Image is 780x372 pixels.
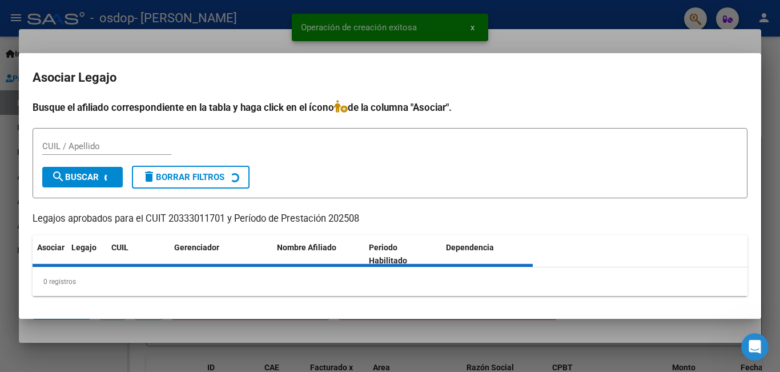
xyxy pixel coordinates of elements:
button: Buscar [42,167,123,187]
h4: Busque el afiliado correspondiente en la tabla y haga click en el ícono de la columna "Asociar". [33,100,747,115]
iframe: Intercom live chat [741,333,769,361]
datatable-header-cell: Legajo [67,235,107,273]
span: CUIL [111,243,128,252]
datatable-header-cell: Gerenciador [170,235,272,273]
span: Buscar [51,172,99,182]
p: Legajos aprobados para el CUIT 20333011701 y Período de Prestación 202508 [33,212,747,226]
span: Nombre Afiliado [277,243,336,252]
datatable-header-cell: Asociar [33,235,67,273]
datatable-header-cell: Periodo Habilitado [364,235,441,273]
span: Asociar [37,243,65,252]
datatable-header-cell: Dependencia [441,235,533,273]
span: Borrar Filtros [142,172,224,182]
span: Dependencia [446,243,494,252]
mat-icon: search [51,170,65,183]
h2: Asociar Legajo [33,67,747,89]
span: Legajo [71,243,97,252]
button: Borrar Filtros [132,166,250,189]
datatable-header-cell: Nombre Afiliado [272,235,364,273]
span: Periodo Habilitado [369,243,407,265]
datatable-header-cell: CUIL [107,235,170,273]
mat-icon: delete [142,170,156,183]
div: 0 registros [33,267,747,296]
span: Gerenciador [174,243,219,252]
